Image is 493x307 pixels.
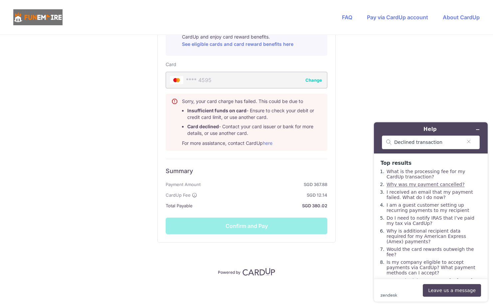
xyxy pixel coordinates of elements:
label: Card [166,61,176,68]
a: See eligible cards and card reward benefits here [182,41,293,47]
h6: Summary [166,167,327,175]
strong: SGD 380.02 [195,202,327,210]
a: Pay via CardUp account [367,14,428,21]
b: Insufficient funds on card [187,108,246,113]
img: CardUp [243,268,275,276]
p: Pay with your credit card for this and other payments on CardUp and enjoy card reward benefits. [182,27,322,48]
a: About CardUp [443,14,480,21]
a: FAQ [342,14,352,21]
div: Sorry, your card charge has failed. This could be due to For more assistance, contact CardUp [182,98,322,147]
p: Powered by [218,268,241,275]
span: CardUp Fee [166,191,191,199]
span: Total Payable [166,202,193,210]
span: Payment Amount [166,180,201,188]
b: Card declined [187,124,219,129]
li: - Ensure to check your debit or credit card limit, or use another card. [187,107,322,121]
li: - Contact your card issuer or bank for more details, or use another card. [187,123,322,137]
span: Help [15,5,29,11]
a: here [263,140,272,146]
strong: SGD 367.88 [203,180,327,188]
button: Change [305,77,322,83]
strong: SGD 12.14 [200,191,327,199]
iframe: Find more information here [369,117,493,307]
